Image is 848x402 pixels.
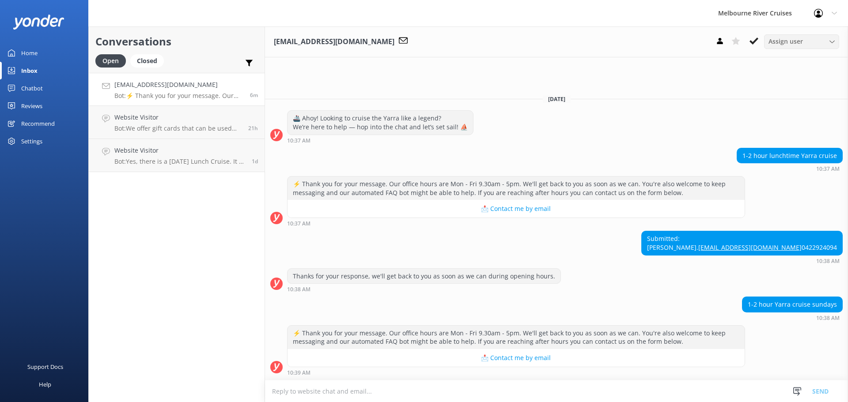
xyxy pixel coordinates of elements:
[248,124,258,132] span: 01:14pm 17-Aug-2025 (UTC +10:00) Australia/Sydney
[288,200,745,218] button: 📩 Contact me by email
[288,349,745,367] button: 📩 Contact me by email
[114,92,243,100] p: Bot: ⚡ Thank you for your message. Our office hours are Mon - Fri 9.30am - 5pm. We'll get back to...
[287,138,310,143] strong: 10:37 AM
[742,297,842,312] div: 1-2 hour Yarra cruise sundays
[764,34,839,49] div: Assign User
[95,54,126,68] div: Open
[274,36,394,48] h3: [EMAIL_ADDRESS][DOMAIN_NAME]
[816,166,840,172] strong: 10:37 AM
[95,56,130,65] a: Open
[89,73,265,106] a: [EMAIL_ADDRESS][DOMAIN_NAME]Bot:⚡ Thank you for your message. Our office hours are Mon - Fri 9.30...
[13,15,64,29] img: yonder-white-logo.png
[287,286,561,292] div: 10:38am 18-Aug-2025 (UTC +10:00) Australia/Sydney
[21,115,55,132] div: Recommend
[288,177,745,200] div: ⚡ Thank you for your message. Our office hours are Mon - Fri 9.30am - 5pm. We'll get back to you ...
[39,376,51,393] div: Help
[130,54,164,68] div: Closed
[89,106,265,139] a: Website VisitorBot:We offer gift cards that can be used for any of our cruises, including the din...
[287,369,745,376] div: 10:39am 18-Aug-2025 (UTC +10:00) Australia/Sydney
[742,315,843,321] div: 10:38am 18-Aug-2025 (UTC +10:00) Australia/Sydney
[737,165,843,172] div: 10:37am 18-Aug-2025 (UTC +10:00) Australia/Sydney
[287,221,310,226] strong: 10:37 AM
[250,91,258,99] span: 10:38am 18-Aug-2025 (UTC +10:00) Australia/Sydney
[114,80,243,90] h4: [EMAIL_ADDRESS][DOMAIN_NAME]
[288,326,745,349] div: ⚡ Thank you for your message. Our office hours are Mon - Fri 9.30am - 5pm. We'll get back to you ...
[21,132,42,150] div: Settings
[95,33,258,50] h2: Conversations
[288,111,473,134] div: 🚢 Ahoy! Looking to cruise the Yarra like a legend? We’re here to help — hop into the chat and let...
[287,137,473,143] div: 10:37am 18-Aug-2025 (UTC +10:00) Australia/Sydney
[89,139,265,172] a: Website VisitorBot:Yes, there is a [DATE] Lunch Cruise. It is a 3-hour festive experience on [DAT...
[114,113,242,122] h4: Website Visitor
[27,358,63,376] div: Support Docs
[816,316,840,321] strong: 10:38 AM
[287,220,745,226] div: 10:37am 18-Aug-2025 (UTC +10:00) Australia/Sydney
[21,62,38,79] div: Inbox
[768,37,803,46] span: Assign user
[642,231,842,255] div: Submitted: [PERSON_NAME]. 0422924094
[543,95,571,103] span: [DATE]
[130,56,168,65] a: Closed
[21,97,42,115] div: Reviews
[114,158,245,165] p: Bot: Yes, there is a [DATE] Lunch Cruise. It is a 3-hour festive experience on [DATE], running fr...
[288,269,560,284] div: Thanks for your response, we'll get back to you as soon as we can during opening hours.
[641,258,843,264] div: 10:38am 18-Aug-2025 (UTC +10:00) Australia/Sydney
[21,44,38,62] div: Home
[698,243,802,252] a: [EMAIL_ADDRESS][DOMAIN_NAME]
[252,158,258,165] span: 08:17am 17-Aug-2025 (UTC +10:00) Australia/Sydney
[287,370,310,376] strong: 10:39 AM
[114,124,242,132] p: Bot: We offer gift cards that can be used for any of our cruises, including the dinner cruise. Yo...
[816,259,840,264] strong: 10:38 AM
[114,146,245,155] h4: Website Visitor
[737,148,842,163] div: 1-2 hour lunchtime Yarra cruise
[287,287,310,292] strong: 10:38 AM
[21,79,43,97] div: Chatbot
